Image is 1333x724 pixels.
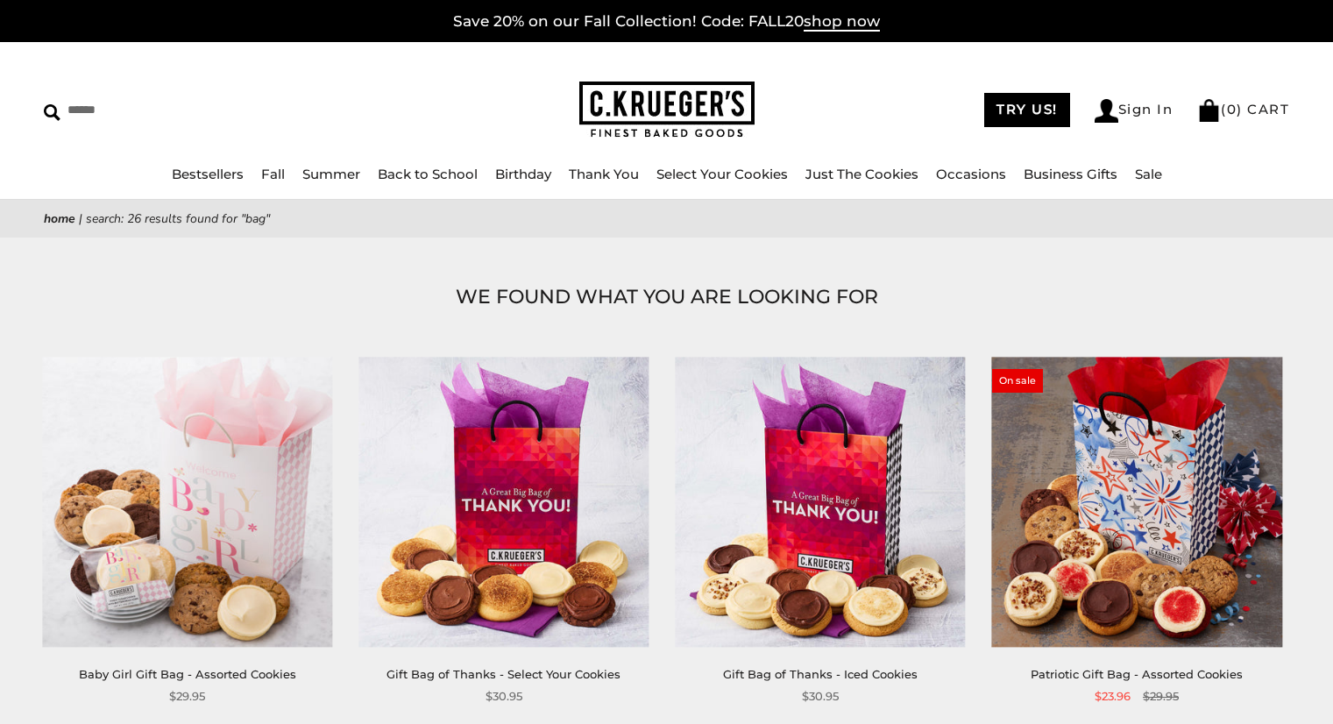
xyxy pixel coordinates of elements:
a: Bestsellers [172,166,244,182]
img: Baby Girl Gift Bag - Assorted Cookies [42,357,332,647]
a: Gift Bag of Thanks - Iced Cookies [723,667,918,681]
a: Select Your Cookies [656,166,788,182]
span: $29.95 [169,687,205,706]
nav: breadcrumbs [44,209,1289,229]
a: Summer [302,166,360,182]
span: $29.95 [1143,687,1179,706]
span: 0 [1227,101,1237,117]
a: Birthday [495,166,551,182]
a: Baby Girl Gift Bag - Assorted Cookies [79,667,296,681]
img: Bag [1197,99,1221,122]
span: On sale [992,369,1043,392]
a: Sign In [1095,99,1173,123]
a: Occasions [936,166,1006,182]
img: Gift Bag of Thanks - Select Your Cookies [358,357,649,647]
img: Patriotic Gift Bag - Assorted Cookies [992,357,1282,647]
a: (0) CART [1197,101,1289,117]
a: Gift Bag of Thanks - Select Your Cookies [386,667,620,681]
a: Gift Bag of Thanks - Iced Cookies [676,357,966,647]
a: Back to School [378,166,478,182]
a: Business Gifts [1024,166,1117,182]
img: Gift Bag of Thanks - Iced Cookies [675,357,965,647]
a: Patriotic Gift Bag - Assorted Cookies [1031,667,1243,681]
a: Fall [261,166,285,182]
a: TRY US! [984,93,1070,127]
input: Search [44,96,339,124]
img: Search [44,104,60,121]
span: $30.95 [802,687,839,706]
img: C.KRUEGER'S [579,82,755,138]
img: Account [1095,99,1118,123]
span: $23.96 [1095,687,1131,706]
span: $30.95 [486,687,522,706]
a: Just The Cookies [805,166,918,182]
h1: WE FOUND WHAT YOU ARE LOOKING FOR [70,281,1263,313]
a: Home [44,210,75,227]
span: Search: 26 results found for "bag" [86,210,270,227]
span: | [79,210,82,227]
a: Save 20% on our Fall Collection! Code: FALL20shop now [453,12,880,32]
a: Thank You [569,166,639,182]
span: shop now [804,12,880,32]
a: Sale [1135,166,1162,182]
